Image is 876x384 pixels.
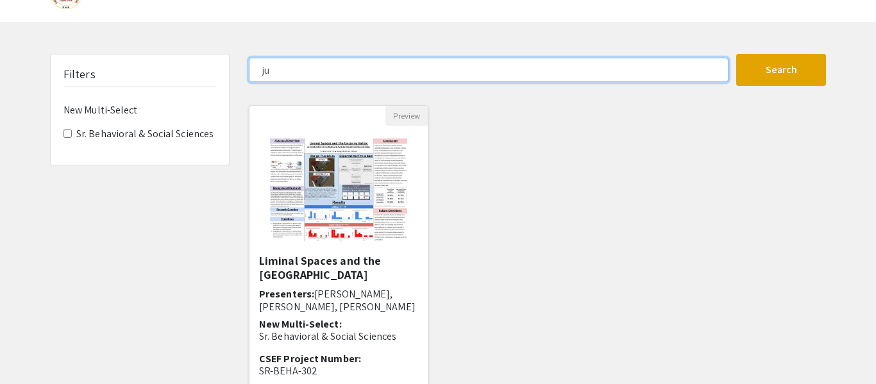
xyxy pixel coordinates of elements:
button: Search [736,54,826,86]
h6: New Multi-Select [63,104,216,116]
p: SR-BEHA-302 [259,365,418,377]
h6: Presenters: [259,288,418,312]
h5: Filters [63,67,96,81]
img: <p>Liminal Spaces and the Uncanny Valley</p> [257,126,419,254]
h5: Liminal Spaces and the [GEOGRAPHIC_DATA] [259,254,418,281]
label: Sr. Behavioral & Social Sciences [76,126,214,142]
span: [PERSON_NAME], [PERSON_NAME], [PERSON_NAME] [259,287,416,313]
button: Preview [385,106,428,126]
p: Sr. Behavioral & Social Sciences [259,330,418,342]
span: CSEF Project Number: [259,352,361,365]
iframe: Chat [10,326,55,374]
span: New Multi-Select: [259,317,342,331]
input: Search Keyword(s) Or Author(s) [249,58,729,82]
